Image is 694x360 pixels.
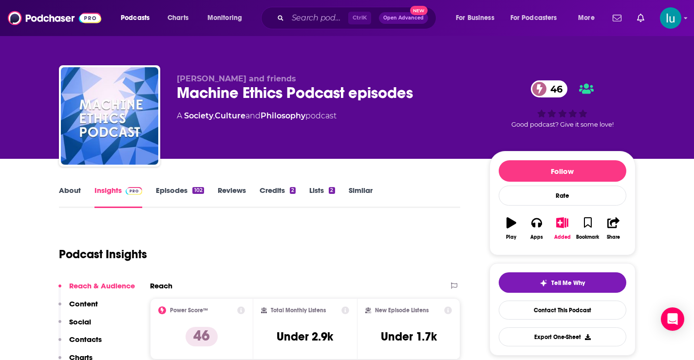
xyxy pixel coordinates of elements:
[660,7,681,29] img: User Profile
[489,74,636,134] div: 46Good podcast? Give it some love!
[271,307,326,314] h2: Total Monthly Listens
[381,329,437,344] h3: Under 1.7k
[499,211,524,246] button: Play
[69,335,102,344] p: Contacts
[510,11,557,25] span: For Podcasters
[58,335,102,353] button: Contacts
[215,111,245,120] a: Culture
[207,11,242,25] span: Monitoring
[94,186,143,208] a: InsightsPodchaser Pro
[499,160,626,182] button: Follow
[551,279,585,287] span: Tell Me Why
[383,16,424,20] span: Open Advanced
[349,186,373,208] a: Similar
[170,307,208,314] h2: Power Score™
[61,67,158,165] img: Machine Ethics Podcast episodes
[59,247,147,262] h1: Podcast Insights
[69,281,135,290] p: Reach & Audience
[499,186,626,206] div: Rate
[58,317,91,335] button: Social
[600,211,626,246] button: Share
[607,234,620,240] div: Share
[309,186,335,208] a: Lists2
[58,281,135,299] button: Reach & Audience
[531,80,567,97] a: 46
[661,307,684,331] div: Open Intercom Messenger
[201,10,255,26] button: open menu
[506,234,516,240] div: Play
[660,7,681,29] span: Logged in as lusodano
[633,10,648,26] a: Show notifications dropdown
[192,187,204,194] div: 102
[499,301,626,320] a: Contact This Podcast
[554,234,571,240] div: Added
[260,186,296,208] a: Credits2
[59,186,81,208] a: About
[218,186,246,208] a: Reviews
[58,299,98,317] button: Content
[213,111,215,120] span: ,
[8,9,101,27] img: Podchaser - Follow, Share and Rate Podcasts
[504,10,571,26] button: open menu
[578,11,595,25] span: More
[499,272,626,293] button: tell me why sparkleTell Me Why
[245,111,261,120] span: and
[177,110,337,122] div: A podcast
[575,211,600,246] button: Bookmark
[541,80,567,97] span: 46
[375,307,429,314] h2: New Episode Listens
[121,11,150,25] span: Podcasts
[161,10,194,26] a: Charts
[150,281,172,290] h2: Reach
[329,187,335,194] div: 2
[156,186,204,208] a: Episodes102
[288,10,348,26] input: Search podcasts, credits, & more...
[571,10,607,26] button: open menu
[660,7,681,29] button: Show profile menu
[540,279,547,287] img: tell me why sparkle
[69,317,91,326] p: Social
[261,111,305,120] a: Philosophy
[184,111,213,120] a: Society
[499,327,626,346] button: Export One-Sheet
[379,12,428,24] button: Open AdvancedNew
[530,234,543,240] div: Apps
[348,12,371,24] span: Ctrl K
[449,10,506,26] button: open menu
[277,329,333,344] h3: Under 2.9k
[69,299,98,308] p: Content
[114,10,162,26] button: open menu
[290,187,296,194] div: 2
[168,11,188,25] span: Charts
[126,187,143,195] img: Podchaser Pro
[576,234,599,240] div: Bookmark
[177,74,296,83] span: [PERSON_NAME] and friends
[456,11,494,25] span: For Business
[186,327,218,346] p: 46
[609,10,625,26] a: Show notifications dropdown
[524,211,549,246] button: Apps
[270,7,446,29] div: Search podcasts, credits, & more...
[549,211,575,246] button: Added
[410,6,428,15] span: New
[511,121,614,128] span: Good podcast? Give it some love!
